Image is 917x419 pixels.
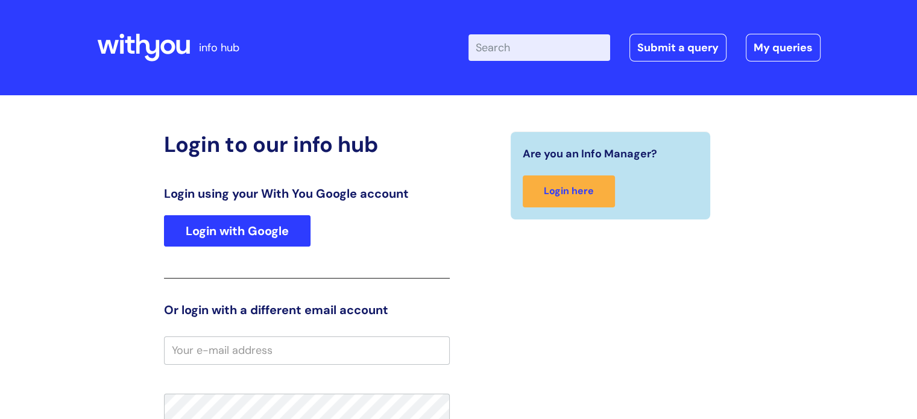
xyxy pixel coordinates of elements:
[164,215,310,247] a: Login with Google
[164,131,450,157] h2: Login to our info hub
[164,336,450,364] input: Your e-mail address
[164,303,450,317] h3: Or login with a different email account
[523,175,615,207] a: Login here
[629,34,726,61] a: Submit a query
[164,186,450,201] h3: Login using your With You Google account
[468,34,610,61] input: Search
[199,38,239,57] p: info hub
[523,144,657,163] span: Are you an Info Manager?
[746,34,821,61] a: My queries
